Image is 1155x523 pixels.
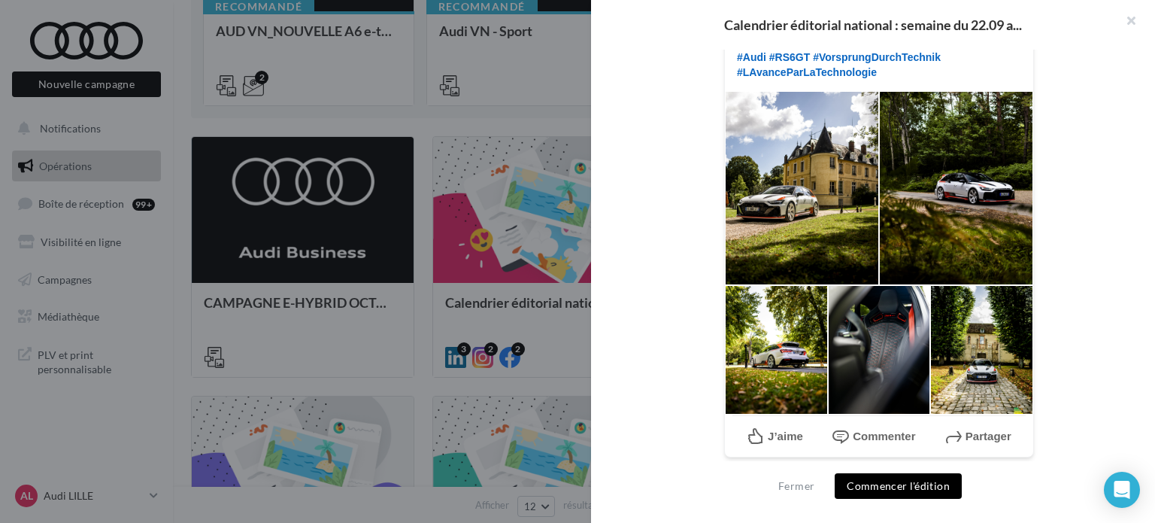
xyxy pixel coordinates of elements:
div: La prévisualisation est non-contractuelle [724,458,1034,477]
span: #Audi [737,51,766,63]
span: Partager [966,430,1011,442]
span: #LAvanceParLaTechnologie [737,66,877,78]
button: Fermer [772,477,820,495]
button: Commencer l'édition [835,473,962,499]
span: Commenter [853,430,915,442]
div: Open Intercom Messenger [1104,472,1140,508]
span: Calendrier éditorial national : semaine du 22.09 a... [724,18,1022,32]
span: #VorsprungDurchTechnik [813,51,941,63]
span: J’aime [768,430,803,442]
span: #RS6GT [769,51,810,63]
